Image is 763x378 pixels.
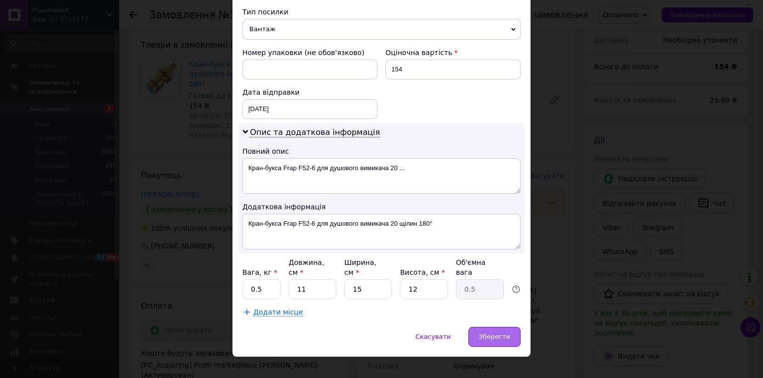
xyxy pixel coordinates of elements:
label: Вага, кг [242,268,277,276]
span: Додати місце [253,308,303,316]
span: Зберегти [479,333,510,340]
label: Довжина, см [289,258,324,276]
span: Опис та додаткова інформація [250,127,380,137]
textarea: Кран-букса Frap F52-6 для душового вимикача 20 ... [242,158,521,194]
span: Тип посилки [242,8,288,16]
div: Повний опис [242,146,521,156]
div: Дата відправки [242,87,378,97]
div: Оціночна вартість [385,48,521,58]
label: Ширина, см [344,258,376,276]
span: Скасувати [415,333,451,340]
div: Номер упаковки (не обов'язково) [242,48,378,58]
label: Висота, см [400,268,445,276]
textarea: Кран-букса Frap F52-6 для душового вимикача 20 щілин 180° [242,214,521,250]
div: Додаткова інформація [242,202,521,212]
div: Об'ємна вага [456,257,504,277]
span: Вантаж [242,19,521,40]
